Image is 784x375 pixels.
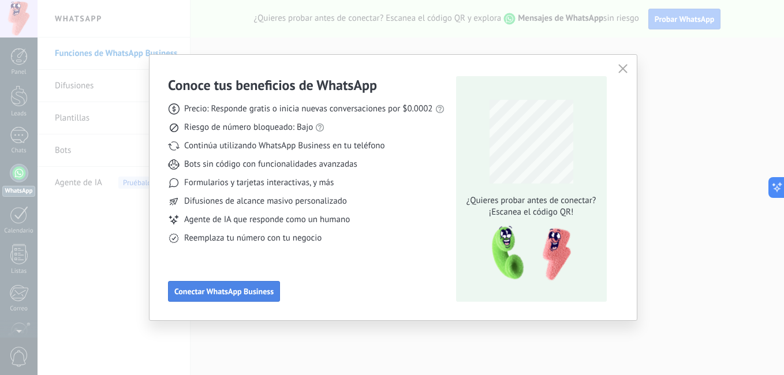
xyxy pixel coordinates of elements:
span: Bots sin código con funcionalidades avanzadas [184,159,357,170]
span: Difusiones de alcance masivo personalizado [184,196,347,207]
span: ¡Escanea el código QR! [463,207,599,218]
span: ¿Quieres probar antes de conectar? [463,195,599,207]
span: Precio: Responde gratis o inicia nuevas conversaciones por $0.0002 [184,103,433,115]
span: Formularios y tarjetas interactivas, y más [184,177,334,189]
span: Riesgo de número bloqueado: Bajo [184,122,313,133]
button: Conectar WhatsApp Business [168,281,280,302]
span: Agente de IA que responde como un humano [184,214,350,226]
span: Conectar WhatsApp Business [174,287,274,295]
span: Continúa utilizando WhatsApp Business en tu teléfono [184,140,384,152]
h3: Conoce tus beneficios de WhatsApp [168,76,377,94]
img: qr-pic-1x.png [482,223,573,284]
span: Reemplaza tu número con tu negocio [184,232,322,244]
